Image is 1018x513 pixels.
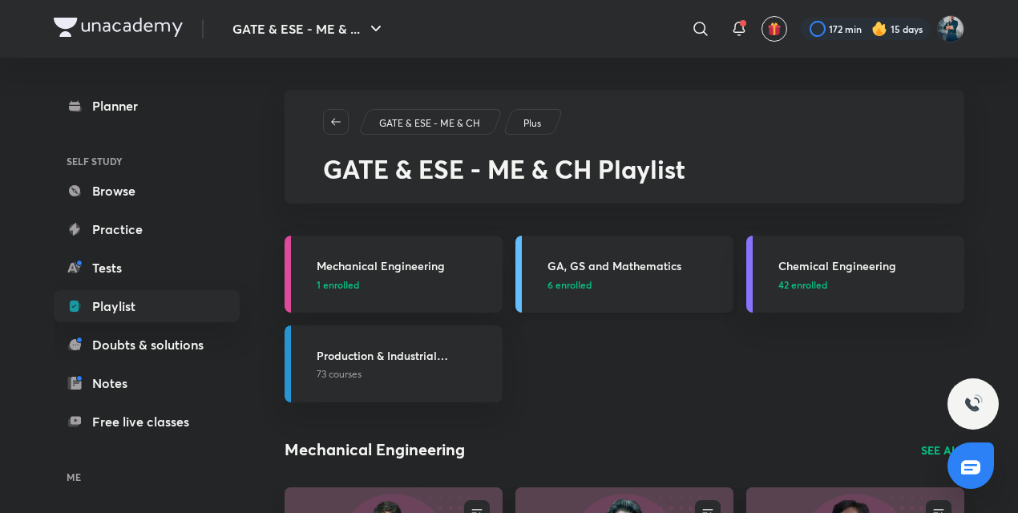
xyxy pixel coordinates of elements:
a: Mechanical Engineering1 enrolled [285,236,503,313]
span: GATE & ESE - ME & CH Playlist [323,151,685,186]
span: 73 courses [317,367,362,382]
span: 42 enrolled [778,277,827,292]
a: GA, GS and Mathematics6 enrolled [515,236,733,313]
a: Chemical Engineering42 enrolled [746,236,964,313]
a: Production & Industrial Engineering73 courses [285,325,503,402]
a: Browse [54,175,240,207]
a: Doubts & solutions [54,329,240,361]
h3: Mechanical Engineering [317,257,493,274]
a: Company Logo [54,18,183,41]
a: SEE ALL [921,442,964,458]
button: avatar [761,16,787,42]
a: GATE & ESE - ME & CH [377,116,483,131]
h2: Mechanical Engineering [285,438,465,462]
h6: SELF STUDY [54,147,240,175]
a: Tests [54,252,240,284]
img: ttu [963,394,983,414]
a: Plus [521,116,544,131]
img: avatar [767,22,782,36]
img: Vinay Upadhyay [937,15,964,42]
button: GATE & ESE - ME & ... [223,13,395,45]
span: 1 enrolled [317,277,359,292]
a: Practice [54,213,240,245]
p: GATE & ESE - ME & CH [379,116,480,131]
p: Plus [523,116,541,131]
img: Company Logo [54,18,183,37]
a: Planner [54,90,240,122]
span: 6 enrolled [547,277,592,292]
a: Free live classes [54,406,240,438]
a: Playlist [54,290,240,322]
h6: ME [54,463,240,491]
h3: GA, GS and Mathematics [547,257,724,274]
a: Notes [54,367,240,399]
h3: Production & Industrial Engineering [317,347,493,364]
img: streak [871,21,887,37]
h3: Chemical Engineering [778,257,955,274]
